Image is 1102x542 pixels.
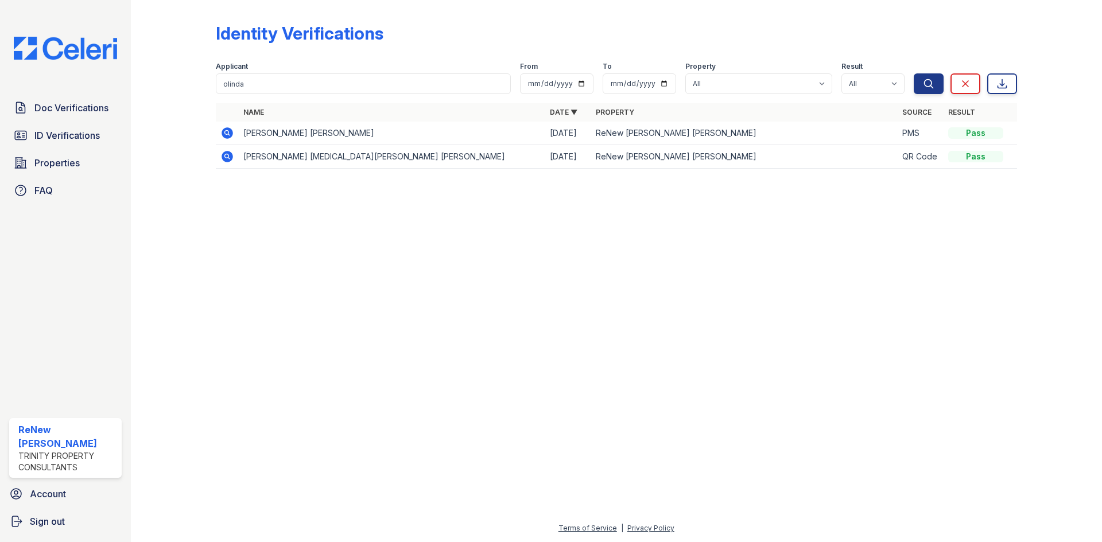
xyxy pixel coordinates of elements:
[18,450,117,473] div: Trinity Property Consultants
[948,151,1003,162] div: Pass
[545,145,591,169] td: [DATE]
[216,62,248,71] label: Applicant
[603,62,612,71] label: To
[9,96,122,119] a: Doc Verifications
[558,524,617,532] a: Terms of Service
[216,73,511,94] input: Search by name or phone number
[550,108,577,116] a: Date ▼
[948,108,975,116] a: Result
[948,127,1003,139] div: Pass
[591,122,898,145] td: ReNew [PERSON_NAME] [PERSON_NAME]
[9,124,122,147] a: ID Verifications
[627,524,674,532] a: Privacy Policy
[5,482,126,505] a: Account
[545,122,591,145] td: [DATE]
[34,101,108,115] span: Doc Verifications
[5,510,126,533] a: Sign out
[898,122,944,145] td: PMS
[243,108,264,116] a: Name
[591,145,898,169] td: ReNew [PERSON_NAME] [PERSON_NAME]
[30,514,65,528] span: Sign out
[30,487,66,501] span: Account
[9,151,122,174] a: Properties
[34,128,100,142] span: ID Verifications
[898,145,944,169] td: QR Code
[841,62,863,71] label: Result
[9,179,122,202] a: FAQ
[520,62,538,71] label: From
[34,156,80,170] span: Properties
[18,423,117,450] div: ReNew [PERSON_NAME]
[34,184,53,197] span: FAQ
[596,108,634,116] a: Property
[902,108,932,116] a: Source
[621,524,623,532] div: |
[216,23,383,44] div: Identity Verifications
[239,145,545,169] td: [PERSON_NAME] [MEDICAL_DATA][PERSON_NAME] [PERSON_NAME]
[5,37,126,60] img: CE_Logo_Blue-a8612792a0a2168367f1c8372b55b34899dd931a85d93a1a3d3e32e68fde9ad4.png
[239,122,545,145] td: [PERSON_NAME] [PERSON_NAME]
[685,62,716,71] label: Property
